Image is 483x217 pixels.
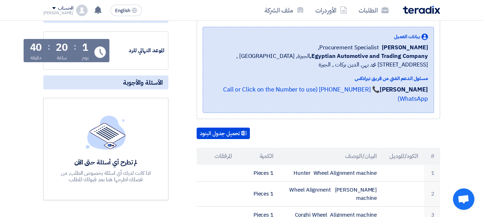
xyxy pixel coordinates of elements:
a: الأوردرات [310,2,353,19]
a: الطلبات [353,2,394,19]
div: مسئول الدعم الفني من فريق تيرادكس [209,75,428,82]
div: ساعة [57,54,67,61]
td: 1 Pieces [238,165,279,182]
div: Open chat [453,188,474,210]
div: 40 [30,43,42,53]
button: تحميل جدول البنود [197,128,250,139]
th: # [424,148,440,165]
img: profile_test.png [76,5,88,16]
div: دقيقة [30,54,41,61]
span: Procurement Specialist, [318,43,379,52]
div: 20 [56,43,68,53]
div: 1 [82,43,88,53]
div: الموعد النهائي للرد [111,46,164,55]
a: 📞 [PHONE_NUMBER] (Call or Click on the Number to use WhatsApp) [223,85,428,103]
strong: [PERSON_NAME] [380,85,428,94]
td: Hunter Wheel Alignment machine [279,165,383,182]
td: 1 [424,165,440,182]
th: الكود/الموديل [383,148,424,165]
div: الحساب [58,5,73,11]
img: empty_state_list.svg [86,115,126,149]
div: اذا كانت لديك أي اسئلة بخصوص الطلب, من فضلك اطرحها هنا بعد قبولك للطلب [54,170,158,183]
td: 2 [424,182,440,207]
div: يوم [82,54,89,61]
div: [PERSON_NAME] [43,11,74,15]
span: الأسئلة والأجوبة [123,78,163,87]
button: English [110,5,142,16]
span: English [115,8,130,13]
span: الجيزة, [GEOGRAPHIC_DATA] ,[STREET_ADDRESS] محمد بهي الدين بركات , الجيزة [209,52,428,69]
th: الكمية [238,148,279,165]
a: ملف الشركة [259,2,310,19]
img: Teradix logo [403,6,440,14]
th: المرفقات [197,148,238,165]
span: بيانات العميل [394,33,420,40]
div: لم تطرح أي أسئلة حتى الآن [54,158,158,166]
td: [PERSON_NAME] Wheel Alignment machine [279,182,383,207]
th: البيان/الوصف [279,148,383,165]
div: : [48,40,50,53]
span: [PERSON_NAME] [382,43,428,52]
div: : [74,40,76,53]
td: 1 Pieces [238,182,279,207]
b: Egyptian Automotive and Trading Company, [310,52,428,60]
